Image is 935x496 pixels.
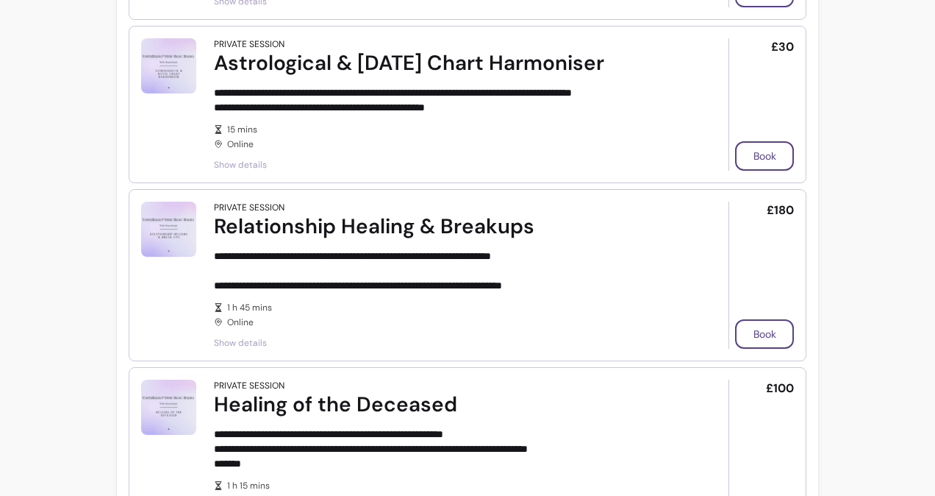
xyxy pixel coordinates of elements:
span: £100 [766,380,794,397]
button: Book [735,141,794,171]
div: Private Session [214,38,284,50]
span: 1 h 45 mins [227,302,687,313]
img: Healing of the Deceased [141,380,196,435]
img: Relationship Healing & Breakups [141,202,196,257]
span: £30 [771,38,794,56]
button: Book [735,319,794,349]
div: Relationship Healing & Breakups [214,213,687,240]
span: 1 h 15 mins [227,480,687,492]
div: Healing of the Deceased [214,392,687,418]
div: Astrological & [DATE] Chart Harmoniser [214,50,687,77]
div: Online [214,302,687,328]
div: Private Session [214,202,284,213]
span: 15 mins [227,124,687,135]
span: £180 [767,202,794,219]
span: Show details [214,159,687,171]
img: Astrological & Natal Chart Harmoniser [141,38,196,93]
div: Online [214,124,687,150]
span: Show details [214,337,687,349]
div: Private Session [214,380,284,392]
